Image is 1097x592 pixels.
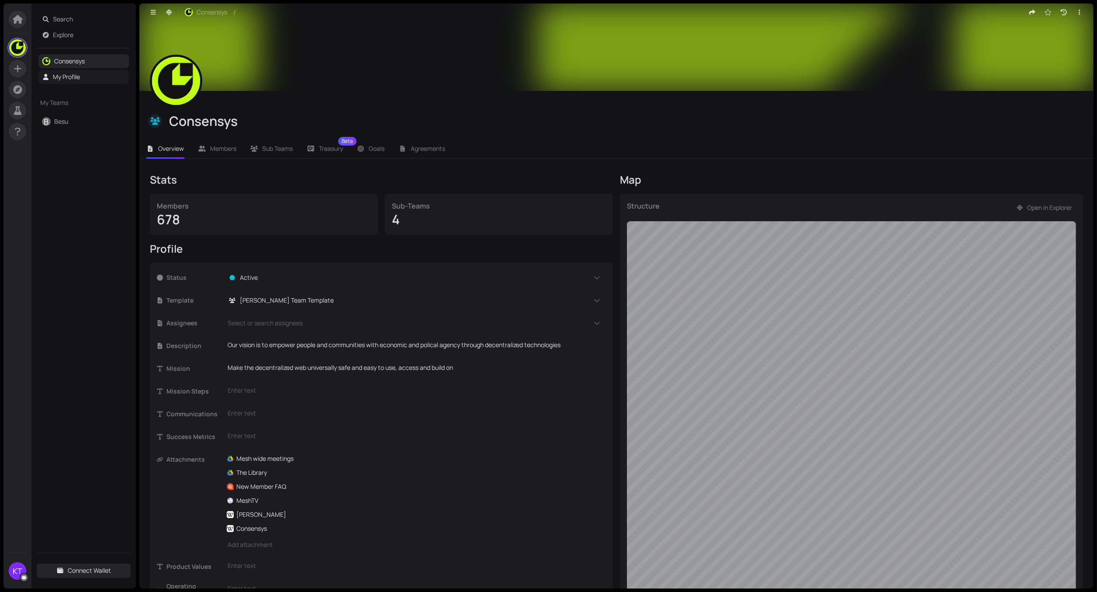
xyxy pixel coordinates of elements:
span: [PERSON_NAME] Team Template [240,296,334,305]
sup: Beta [338,137,356,146]
a: New Member FAQ [227,482,286,491]
button: Open in Explorer [1012,201,1076,215]
span: Goals [369,144,385,153]
img: X7t8tTaZNy.jpeg [152,57,200,105]
div: Enter text [228,386,601,395]
span: Status [166,273,222,282]
span: Overview [159,144,184,153]
span: Template [166,296,222,305]
div: Map [620,173,1083,187]
div: New Member FAQ [236,482,286,491]
span: Mission Steps [166,387,222,396]
span: Members [210,144,236,153]
span: Product Values [166,562,222,571]
div: Profile [150,242,613,256]
img: C_B4gRTQsE.jpeg [185,8,193,16]
div: [PERSON_NAME] [236,510,286,519]
div: Mesh wide meetings [236,454,294,463]
span: Open in Explorer [1027,203,1072,212]
div: Sub-Teams [392,201,606,211]
img: UpR549OQDm.jpeg [9,39,26,56]
a: Explore [53,31,74,39]
span: Treasury [319,146,343,152]
span: Mission [166,364,222,373]
span: Connect Wallet [68,566,111,575]
span: Consensys [197,7,227,17]
span: Agreements [411,144,445,153]
span: Active [240,273,258,282]
div: Stats [150,173,613,187]
span: Description [166,341,222,351]
p: Make the decentralized web universally safe and easy to use, access and build on [228,363,601,373]
div: Consensys [236,524,267,533]
div: The Library [236,468,267,477]
div: 678 [157,211,371,228]
span: Select or search assignees [225,318,303,328]
span: Sub Teams [263,144,293,153]
button: Consensys [180,5,232,19]
div: MeshTV [236,496,258,505]
a: MeshTV [227,496,258,505]
span: Attachments [166,455,222,464]
div: My Teams [37,93,131,113]
span: Search [53,12,126,26]
span: KT [13,562,22,580]
div: Enter text [228,431,601,441]
a: Consensys [54,57,85,65]
div: Enter text [228,561,601,571]
p: Our vision is to empower people and communities with economic and polical agency through decentra... [228,340,601,350]
div: Consensys [169,113,1081,129]
div: Members [157,201,371,211]
span: My Teams [40,98,112,108]
button: Connect Wallet [37,564,131,578]
a: My Profile [53,73,80,81]
span: Success Metrics [166,432,222,442]
div: Enter text [228,408,601,418]
div: Structure [627,201,660,221]
a: Besu [54,117,68,125]
span: Communications [166,409,222,419]
div: Add attachment [222,538,606,552]
a: Mesh wide meetings [227,454,294,463]
div: 4 [392,211,606,228]
a: [PERSON_NAME] [227,510,286,519]
a: Consensys [227,524,267,533]
span: Assignees [166,318,222,328]
a: The Library [227,468,267,477]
